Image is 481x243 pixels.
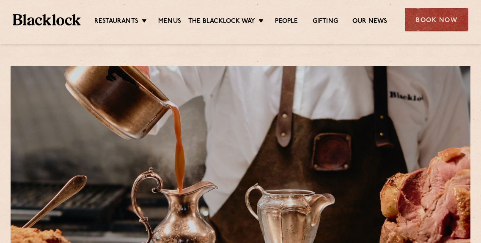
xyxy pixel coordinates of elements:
[158,17,181,27] a: Menus
[188,17,255,27] a: The Blacklock Way
[405,8,468,31] div: Book Now
[13,14,81,25] img: BL_Textured_Logo-footer-cropped.svg
[313,17,338,27] a: Gifting
[275,17,298,27] a: People
[94,17,138,27] a: Restaurants
[352,17,388,27] a: Our News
